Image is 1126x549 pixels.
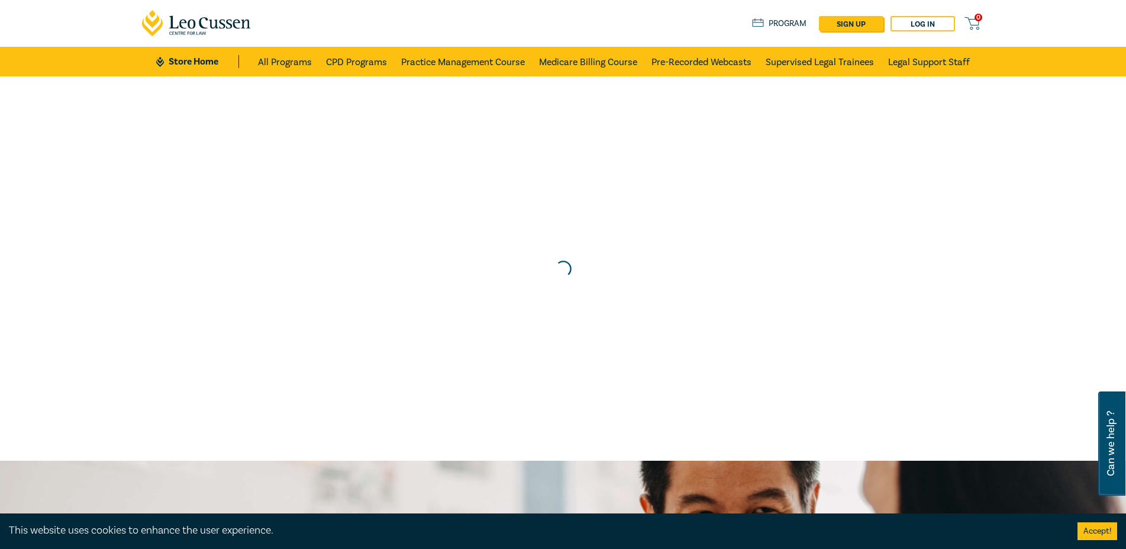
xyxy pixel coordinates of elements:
[401,47,525,76] a: Practice Management Course
[9,523,1060,538] div: This website uses cookies to enhance the user experience.
[258,47,312,76] a: All Programs
[651,47,751,76] a: Pre-Recorded Webcasts
[891,16,955,31] a: Log in
[819,16,883,31] a: sign up
[1105,399,1117,489] span: Can we help ?
[156,55,238,68] a: Store Home
[975,14,982,21] span: 0
[752,17,807,30] a: Program
[539,47,637,76] a: Medicare Billing Course
[888,47,970,76] a: Legal Support Staff
[326,47,387,76] a: CPD Programs
[1077,522,1117,540] button: Accept cookies
[766,47,874,76] a: Supervised Legal Trainees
